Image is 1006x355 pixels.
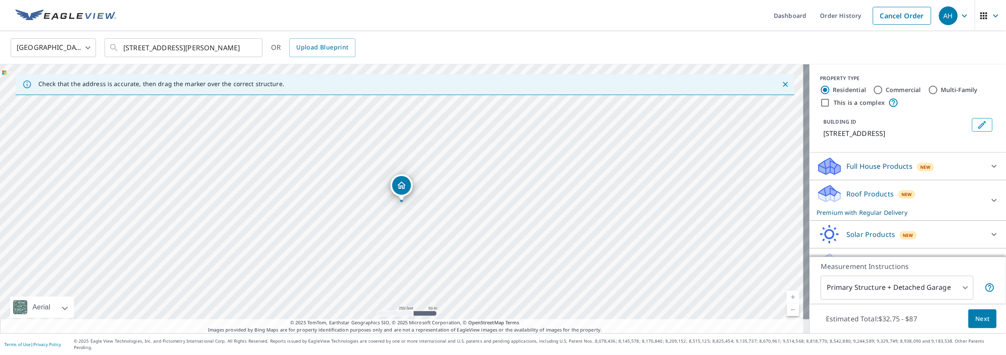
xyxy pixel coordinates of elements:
div: Solar ProductsNew [816,224,999,245]
a: Upload Blueprint [289,38,355,57]
button: Edit building 1 [972,118,992,132]
p: Roof Products [846,189,894,199]
a: Terms of Use [4,341,31,347]
p: [STREET_ADDRESS] [823,128,968,139]
div: Primary Structure + Detached Garage [821,276,974,300]
input: Search by address or latitude-longitude [123,36,245,60]
span: New [903,232,913,239]
div: Aerial [30,297,53,318]
span: New [901,191,912,198]
span: Upload Blueprint [296,42,348,53]
p: Solar Products [846,229,895,240]
span: New [920,164,931,170]
button: Next [968,309,997,329]
p: Estimated Total: $32.75 - $87 [819,309,924,328]
p: Check that the address is accurate, then drag the marker over the correct structure. [38,80,284,88]
div: Full House ProductsNew [816,156,999,176]
span: © 2025 TomTom, Earthstar Geographics SIO, © 2025 Microsoft Corporation, © [290,319,519,326]
p: Measurement Instructions [821,261,995,271]
a: Current Level 17, Zoom In [787,291,799,303]
label: This is a complex [834,98,885,107]
a: Terms [505,319,519,326]
div: Aerial [10,297,74,318]
a: Privacy Policy [33,341,61,347]
div: Walls ProductsNew [816,252,999,272]
a: Cancel Order [873,7,931,25]
div: OR [271,38,356,57]
div: Roof ProductsNewPremium with Regular Delivery [816,184,999,217]
div: AH [939,6,958,25]
span: Your report will include the primary structure and a detached garage if one exists. [985,283,995,293]
p: BUILDING ID [823,118,856,125]
img: EV Logo [15,9,116,22]
div: [GEOGRAPHIC_DATA] [11,36,96,60]
p: Full House Products [846,161,913,171]
a: Current Level 17, Zoom Out [787,303,799,316]
label: Multi-Family [941,86,978,94]
label: Residential [833,86,866,94]
a: OpenStreetMap [468,319,504,326]
div: PROPERTY TYPE [820,75,996,82]
span: Next [975,314,990,324]
div: Dropped pin, building 1, Residential property, 2530 Westward Dr Lafayette, CO 80026 [391,174,413,201]
button: Close [780,79,791,90]
p: © 2025 Eagle View Technologies, Inc. and Pictometry International Corp. All Rights Reserved. Repo... [74,338,1002,351]
label: Commercial [886,86,921,94]
p: Premium with Regular Delivery [816,208,984,217]
p: | [4,342,61,347]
